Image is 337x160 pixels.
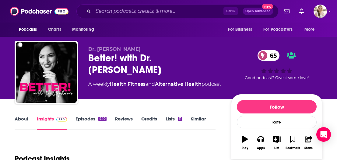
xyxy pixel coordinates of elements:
img: Better! with Dr. Stephanie [16,42,77,103]
button: open menu [300,24,322,35]
div: Rate [237,116,317,128]
button: Play [237,132,253,154]
button: Share [301,132,317,154]
a: Alternative Health [155,81,202,87]
div: Open Intercom Messenger [316,127,331,142]
span: , [127,81,128,87]
span: Podcasts [19,25,37,34]
span: New [262,4,273,9]
div: Play [242,146,248,150]
a: InsightsPodchaser Pro [37,116,67,130]
span: Dr. [PERSON_NAME] [88,46,141,52]
a: Show notifications dropdown [282,6,292,16]
div: 65Good podcast? Give it some love! [231,46,322,84]
a: Charts [44,24,65,35]
a: Show notifications dropdown [297,6,306,16]
button: Open AdvancedNew [243,8,273,15]
button: Bookmark [285,132,300,154]
span: 65 [264,50,280,61]
button: open menu [15,24,45,35]
a: Lists11 [166,116,182,130]
button: Apps [253,132,269,154]
button: Follow [237,100,317,113]
span: Logged in as acquavie [314,5,327,18]
div: 440 [98,117,107,121]
a: Episodes440 [75,116,107,130]
button: List [269,132,285,154]
a: About [15,116,28,130]
span: Charts [48,25,61,34]
a: Similar [191,116,206,130]
span: and [146,81,155,87]
span: Open Advanced [245,10,271,13]
a: 65 [258,50,280,61]
div: Apps [257,146,265,150]
span: Monitoring [72,25,94,34]
a: Reviews [115,116,133,130]
img: User Profile [314,5,327,18]
a: Fitness [128,81,146,87]
a: Health [110,81,127,87]
span: Ctrl K [223,7,238,15]
a: Credits [141,116,157,130]
img: Podchaser Pro [56,117,67,122]
div: Bookmark [286,146,300,150]
div: Share [304,146,313,150]
span: For Podcasters [263,25,293,34]
span: For Business [228,25,252,34]
button: open menu [68,24,102,35]
span: More [304,25,315,34]
div: A weekly podcast [88,81,221,88]
div: Search podcasts, credits, & more... [76,4,279,18]
input: Search podcasts, credits, & more... [93,6,223,16]
img: Podchaser - Follow, Share and Rate Podcasts [10,5,68,17]
div: 11 [178,117,182,121]
div: List [274,146,279,150]
button: Show profile menu [314,5,327,18]
span: Good podcast? Give it some love! [245,75,309,80]
button: open menu [224,24,260,35]
button: open menu [259,24,301,35]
